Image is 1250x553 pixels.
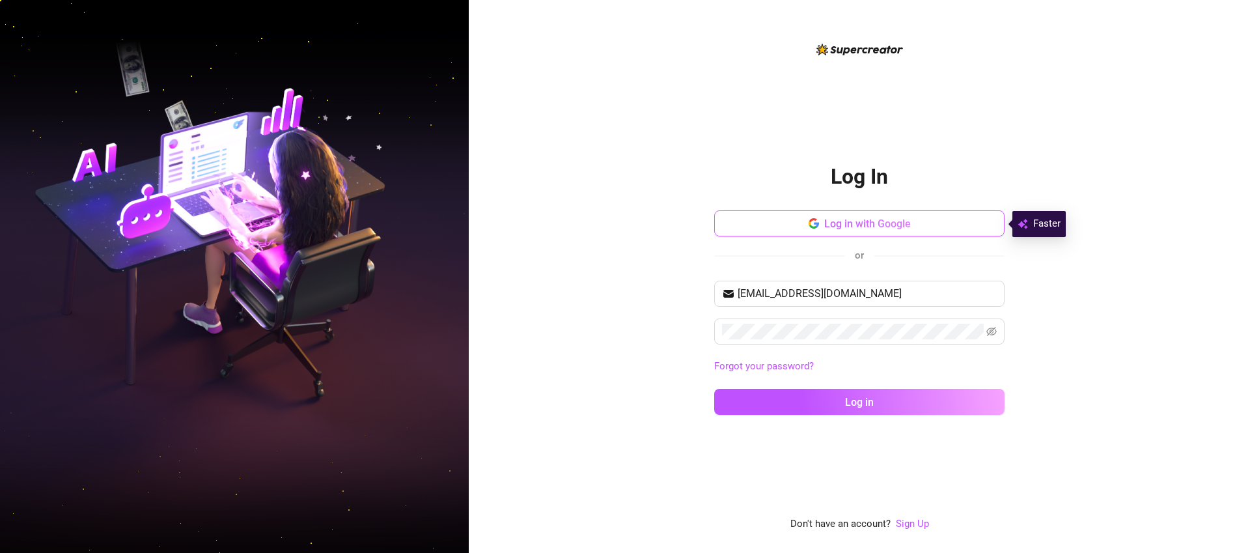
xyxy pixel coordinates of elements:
a: Forgot your password? [714,359,1005,375]
button: Log in [714,389,1005,415]
span: or [855,249,864,261]
img: logo-BBDzfeDw.svg [816,44,903,55]
button: Log in with Google [714,210,1005,236]
a: Sign Up [896,518,929,530]
span: Log in [845,396,874,408]
img: svg%3e [1018,216,1028,232]
a: Sign Up [896,517,929,532]
span: eye-invisible [986,326,997,337]
span: Faster [1033,216,1061,232]
span: Don't have an account? [790,517,891,532]
input: Your email [738,286,997,302]
span: Log in with Google [824,218,911,230]
a: Forgot your password? [714,360,814,372]
h2: Log In [831,163,888,190]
